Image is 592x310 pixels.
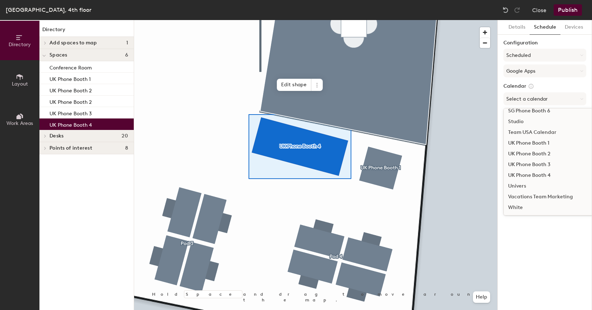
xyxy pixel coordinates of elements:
[126,40,128,46] span: 1
[503,64,586,77] button: Google Apps
[39,26,134,37] h1: Directory
[503,40,586,46] label: Configuration
[6,5,91,14] div: [GEOGRAPHIC_DATA], 4th floor
[532,4,546,16] button: Close
[9,42,31,48] span: Directory
[530,20,560,35] button: Schedule
[513,6,521,14] img: Redo
[503,49,586,62] button: Scheduled
[49,108,92,117] p: UK Phone Booth 3
[554,4,582,16] button: Publish
[560,20,587,35] button: Devices
[125,52,128,58] span: 6
[12,81,28,87] span: Layout
[277,79,311,91] span: Edit shape
[49,40,97,46] span: Add spaces to map
[49,52,67,58] span: Spaces
[503,83,586,89] label: Calendar
[503,92,586,105] button: Select a calendar
[49,63,92,71] p: Conference Room
[49,133,63,139] span: Desks
[502,6,509,14] img: Undo
[49,97,92,105] p: UK Phone Booth 2
[122,133,128,139] span: 20
[49,145,92,151] span: Points of interest
[49,86,92,94] p: UK Phone Booth 2
[473,291,490,303] button: Help
[49,74,91,82] p: UK Phone Booth 1
[125,145,128,151] span: 8
[504,20,530,35] button: Details
[49,120,92,128] p: UK Phone Booth 4
[6,120,33,126] span: Work Areas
